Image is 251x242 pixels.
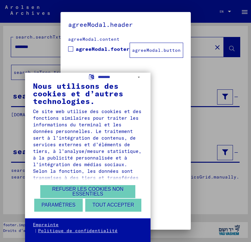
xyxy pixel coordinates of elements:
[98,73,143,82] select: Sélectionner une langue
[33,82,143,105] div: Nous utilisons des cookies et d’autres technologies.
[34,199,83,212] button: Paramètres
[88,73,95,79] label: Sélectionner une langue
[85,199,142,212] button: Tout accepter
[40,185,135,198] button: Refuser les cookies non essentiels
[38,228,118,234] a: Politique de confidentialité
[33,222,59,228] a: Empreinte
